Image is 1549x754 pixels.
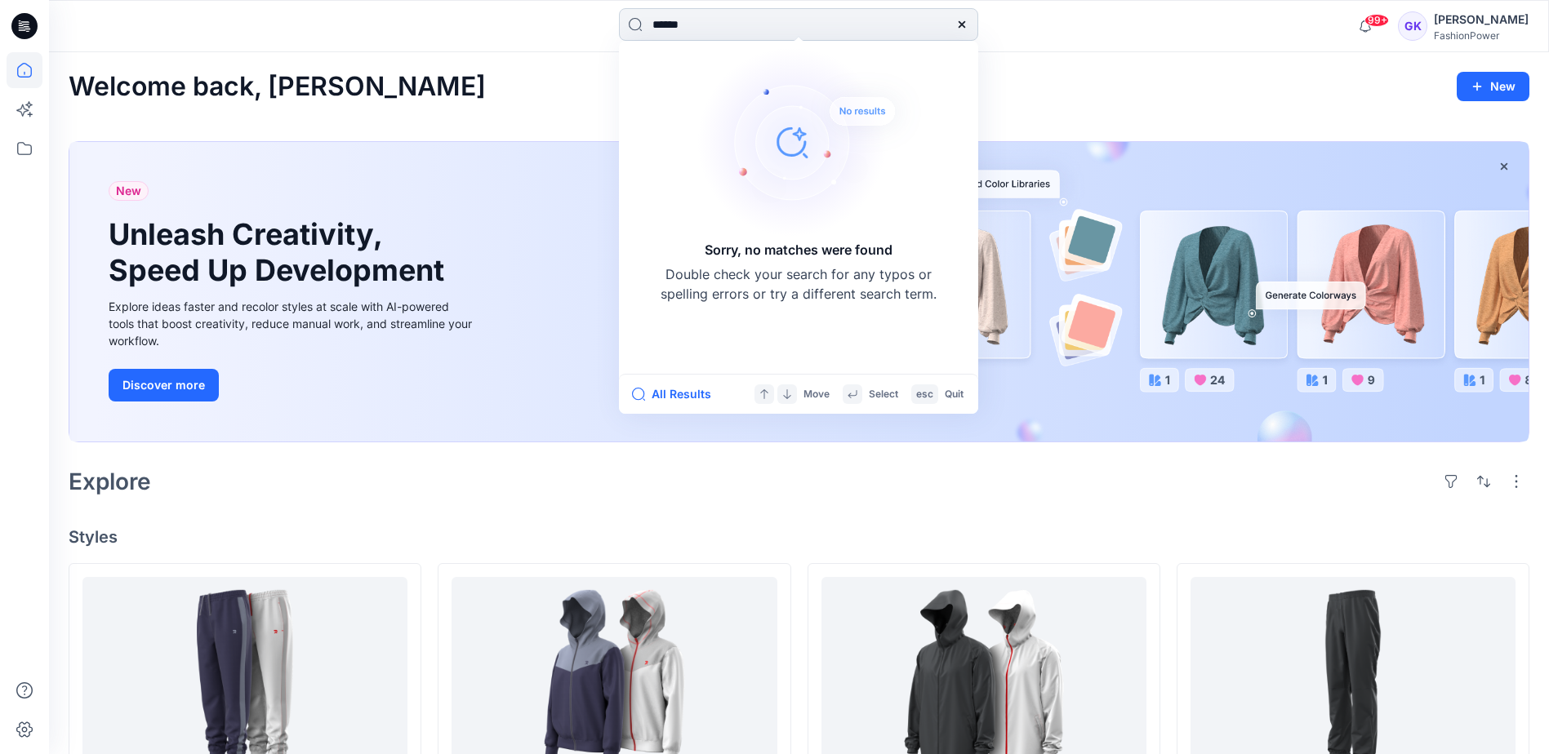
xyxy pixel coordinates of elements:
div: Explore ideas faster and recolor styles at scale with AI-powered tools that boost creativity, red... [109,298,476,349]
h4: Styles [69,527,1529,547]
button: All Results [632,384,722,404]
p: Move [803,386,830,403]
p: Select [869,386,898,403]
h1: Unleash Creativity, Speed Up Development [109,217,452,287]
p: Double check your search for any typos or spelling errors or try a different search term. [660,264,937,304]
div: FashionPower [1434,29,1529,42]
div: [PERSON_NAME] [1434,10,1529,29]
button: New [1457,72,1529,101]
div: GK [1398,11,1427,41]
span: 99+ [1364,14,1389,27]
p: Quit [945,386,964,403]
img: Sorry, no matches were found [697,44,926,240]
a: Discover more [109,369,476,401]
h2: Explore [69,468,151,495]
button: Discover more [109,369,219,401]
h5: Sorry, no matches were found [705,240,892,259]
h2: Welcome back, [PERSON_NAME] [69,72,486,102]
span: New [116,181,141,201]
p: esc [916,386,933,403]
